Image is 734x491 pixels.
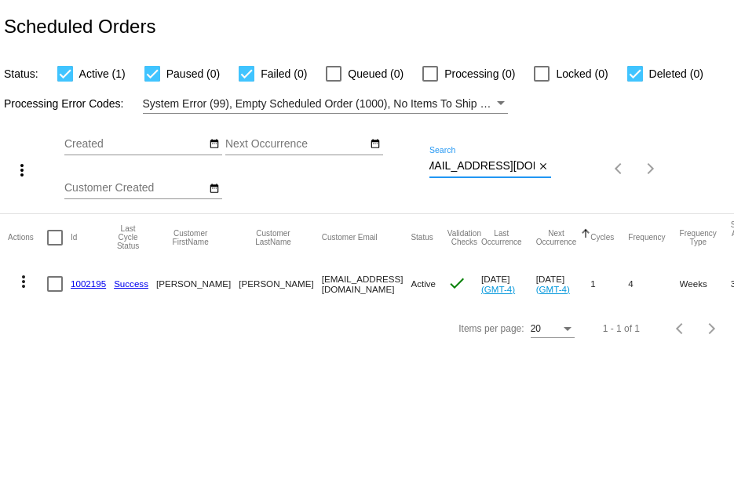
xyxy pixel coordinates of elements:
[531,324,575,335] mat-select: Items per page:
[14,272,33,291] mat-icon: more_vert
[166,64,220,83] span: Paused (0)
[628,233,665,242] button: Change sorting for Frequency
[603,323,640,334] div: 1 - 1 of 1
[64,182,206,195] input: Customer Created
[481,261,536,307] mat-cell: [DATE]
[156,229,225,246] button: Change sorting for CustomerFirstName
[4,97,124,110] span: Processing Error Codes:
[261,64,307,83] span: Failed (0)
[8,214,47,261] mat-header-cell: Actions
[649,64,703,83] span: Deleted (0)
[411,233,433,242] button: Change sorting for Status
[536,229,577,246] button: Change sorting for NextOccurrenceUtc
[114,224,142,250] button: Change sorting for LastProcessingCycleId
[696,313,728,344] button: Next page
[628,261,679,307] mat-cell: 4
[322,261,411,307] mat-cell: [EMAIL_ADDRESS][DOMAIN_NAME]
[458,323,524,334] div: Items per page:
[447,274,466,293] mat-icon: check
[665,313,696,344] button: Previous page
[239,261,321,307] mat-cell: [PERSON_NAME]
[239,229,307,246] button: Change sorting for CustomerLastName
[481,229,522,246] button: Change sorting for LastOccurrenceUtc
[4,67,38,80] span: Status:
[590,233,614,242] button: Change sorting for Cycles
[444,64,515,83] span: Processing (0)
[590,261,628,307] mat-cell: 1
[71,278,106,289] a: 1002195
[348,64,404,83] span: Queued (0)
[79,64,126,83] span: Active (1)
[535,158,551,175] button: Clear
[64,138,206,151] input: Created
[536,284,570,294] a: (GMT-4)
[531,323,541,334] span: 20
[114,278,148,289] a: Success
[143,94,508,114] mat-select: Filter by Processing Error Codes
[322,233,378,242] button: Change sorting for CustomerEmail
[604,153,635,184] button: Previous page
[209,138,220,151] mat-icon: date_range
[680,261,731,307] mat-cell: Weeks
[556,64,608,83] span: Locked (0)
[225,138,367,151] input: Next Occurrence
[538,161,549,173] mat-icon: close
[4,16,155,38] h2: Scheduled Orders
[429,160,535,173] input: Search
[209,183,220,195] mat-icon: date_range
[680,229,717,246] button: Change sorting for FrequencyType
[71,233,77,242] button: Change sorting for Id
[447,214,481,261] mat-header-cell: Validation Checks
[13,161,31,180] mat-icon: more_vert
[411,278,436,289] span: Active
[156,261,239,307] mat-cell: [PERSON_NAME]
[536,261,591,307] mat-cell: [DATE]
[635,153,666,184] button: Next page
[481,284,515,294] a: (GMT-4)
[370,138,381,151] mat-icon: date_range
